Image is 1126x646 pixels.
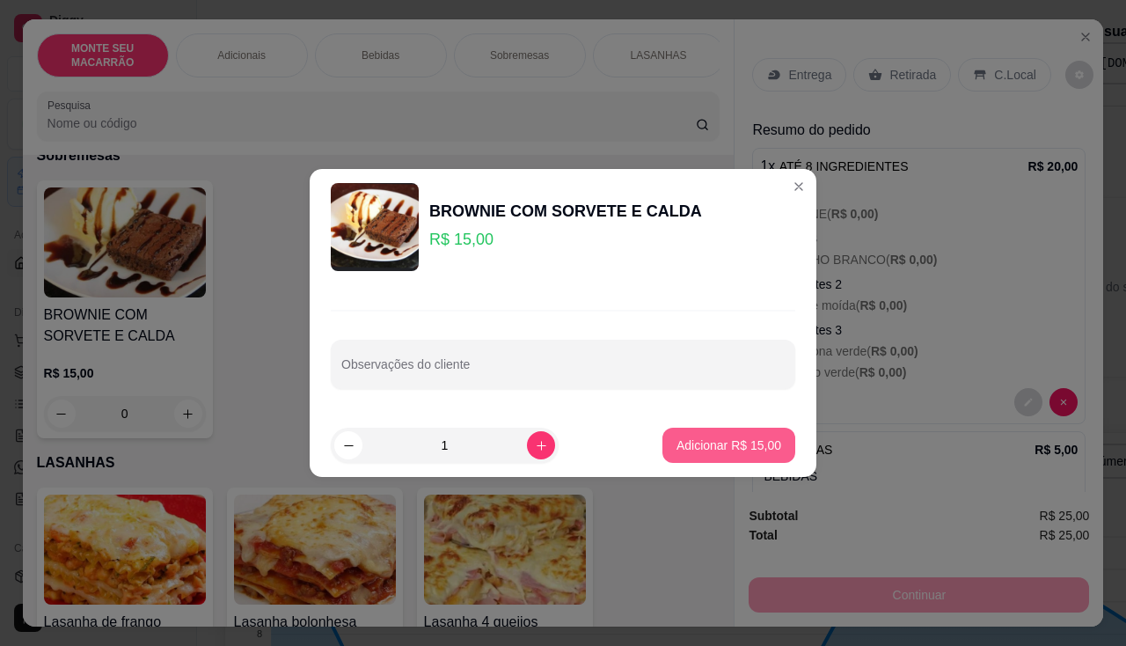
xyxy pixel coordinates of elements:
img: product-image [331,183,419,271]
button: increase-product-quantity [527,431,555,459]
input: Observações do cliente [341,363,785,380]
button: Adicionar R$ 15,00 [662,428,795,463]
p: R$ 15,00 [429,227,702,252]
p: Adicionar R$ 15,00 [676,437,781,454]
div: BROWNIE COM SORVETE E CALDA [429,199,702,224]
button: decrease-product-quantity [334,431,362,459]
button: Close [785,173,813,201]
